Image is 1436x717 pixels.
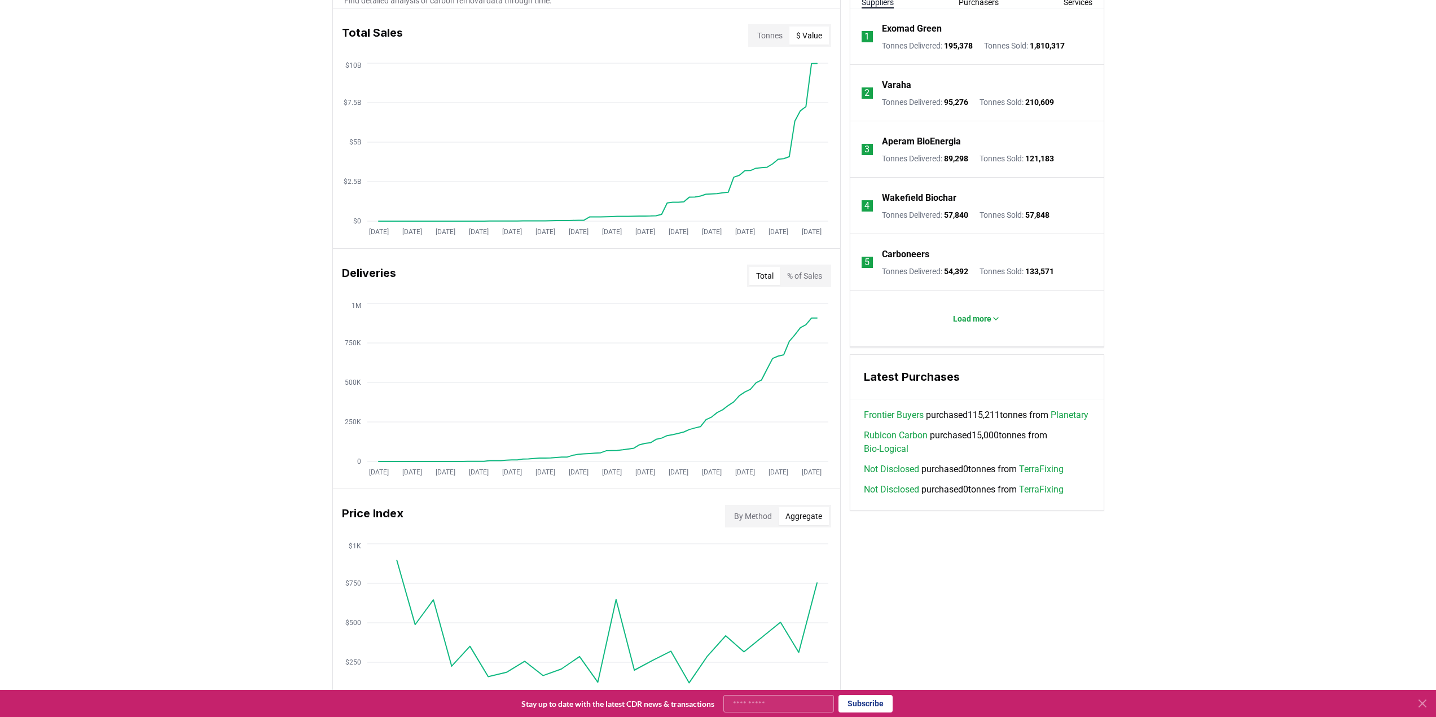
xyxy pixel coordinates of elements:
p: Tonnes Delivered : [882,96,968,108]
p: Tonnes Sold : [980,96,1054,108]
tspan: 1M [352,302,361,310]
tspan: 250K [345,418,361,426]
span: 133,571 [1025,267,1054,276]
tspan: [DATE] [601,228,621,236]
span: purchased 0 tonnes from [864,463,1064,476]
button: Total [749,267,780,285]
tspan: [DATE] [468,228,488,236]
a: Rubicon Carbon [864,429,928,442]
a: TerraFixing [1019,463,1064,476]
p: Tonnes Delivered : [882,209,968,221]
tspan: [DATE] [368,228,388,236]
tspan: $0 [353,217,361,225]
tspan: [DATE] [502,468,521,476]
tspan: $1K [349,542,361,550]
a: Wakefield Biochar [882,191,956,205]
tspan: [DATE] [701,468,721,476]
button: % of Sales [780,267,829,285]
tspan: [DATE] [768,468,788,476]
tspan: $250 [345,658,361,666]
span: 57,848 [1025,210,1049,219]
tspan: $7.5B [344,99,361,107]
span: 1,810,317 [1030,41,1065,50]
tspan: [DATE] [568,468,588,476]
tspan: [DATE] [502,228,521,236]
span: 57,840 [944,210,968,219]
tspan: [DATE] [768,228,788,236]
p: 5 [864,256,869,269]
a: Aperam BioEnergia [882,135,961,148]
tspan: [DATE] [402,228,421,236]
h3: Deliveries [342,265,396,287]
p: Load more [953,313,991,324]
span: 54,392 [944,267,968,276]
span: purchased 15,000 tonnes from [864,429,1090,456]
tspan: [DATE] [468,468,488,476]
a: Varaha [882,78,911,92]
p: Tonnes Sold : [984,40,1065,51]
p: 3 [864,143,869,156]
tspan: [DATE] [535,228,555,236]
tspan: [DATE] [701,228,721,236]
a: Not Disclosed [864,483,919,496]
a: Exomad Green [882,22,942,36]
tspan: $750 [345,579,361,587]
a: Carboneers [882,248,929,261]
a: Frontier Buyers [864,408,924,422]
p: 1 [864,30,869,43]
button: Aggregate [779,507,829,525]
p: Tonnes Sold : [980,209,1049,221]
p: Tonnes Delivered : [882,153,968,164]
span: 89,298 [944,154,968,163]
tspan: 500K [345,379,361,386]
tspan: [DATE] [801,468,821,476]
tspan: [DATE] [635,468,655,476]
tspan: [DATE] [668,468,688,476]
tspan: $500 [345,619,361,627]
button: Tonnes [750,27,789,45]
tspan: [DATE] [735,468,754,476]
p: Tonnes Sold : [980,266,1054,277]
tspan: [DATE] [601,468,621,476]
a: Bio-Logical [864,442,908,456]
h3: Price Index [342,505,403,527]
span: 95,276 [944,98,968,107]
button: By Method [727,507,779,525]
h3: Total Sales [342,24,403,47]
tspan: [DATE] [368,468,388,476]
p: Tonnes Sold : [980,153,1054,164]
tspan: [DATE] [635,228,655,236]
p: 4 [864,199,869,213]
tspan: $2.5B [344,178,361,186]
tspan: [DATE] [435,228,455,236]
tspan: [DATE] [568,228,588,236]
a: Not Disclosed [864,463,919,476]
h3: Latest Purchases [864,368,1090,385]
tspan: [DATE] [735,228,754,236]
p: Tonnes Delivered : [882,40,973,51]
span: 121,183 [1025,154,1054,163]
tspan: [DATE] [535,468,555,476]
p: Tonnes Delivered : [882,266,968,277]
p: 2 [864,86,869,100]
button: Load more [944,307,1009,330]
a: Planetary [1051,408,1088,422]
tspan: [DATE] [402,468,421,476]
tspan: [DATE] [435,468,455,476]
tspan: 0 [357,458,361,465]
a: TerraFixing [1019,483,1064,496]
span: 210,609 [1025,98,1054,107]
button: $ Value [789,27,829,45]
tspan: [DATE] [668,228,688,236]
tspan: $5B [349,138,361,146]
tspan: [DATE] [801,228,821,236]
span: purchased 115,211 tonnes from [864,408,1088,422]
tspan: $10B [345,61,361,69]
tspan: 750K [345,339,361,347]
span: purchased 0 tonnes from [864,483,1064,496]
